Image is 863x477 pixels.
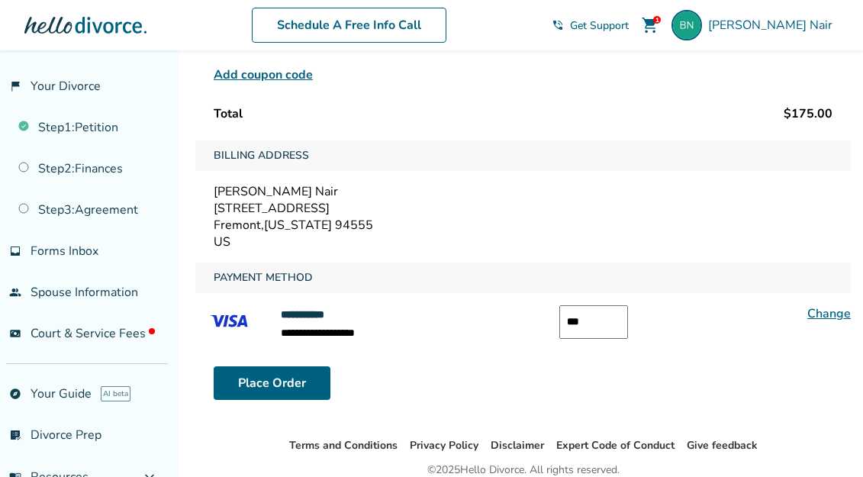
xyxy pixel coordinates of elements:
span: inbox [9,245,21,257]
span: phone_in_talk [552,19,564,31]
span: Add coupon code [214,66,313,84]
span: Forms Inbox [31,243,98,259]
span: Payment Method [208,263,319,293]
span: Court & Service Fees [31,325,155,342]
span: Get Support [570,18,629,33]
div: US [214,234,832,250]
div: Fremont , [US_STATE] 94555 [214,217,832,234]
span: explore [9,388,21,400]
span: shopping_cart [641,16,659,34]
span: people [9,286,21,298]
a: Terms and Conditions [289,438,398,453]
a: Change [807,305,851,322]
li: Give feedback [687,437,758,455]
div: [STREET_ADDRESS] [214,200,832,217]
a: Schedule A Free Info Call [252,8,446,43]
div: 1 [653,16,661,24]
a: Privacy Policy [410,438,478,453]
div: [PERSON_NAME] Nair [214,183,832,200]
img: binduvnair786@gmail.com [671,10,702,40]
iframe: Chat Widget [787,404,863,477]
span: Total [214,105,243,122]
a: Expert Code of Conduct [556,438,675,453]
span: [PERSON_NAME] Nair [708,17,839,34]
img: VISA [195,305,262,337]
span: flag_2 [9,80,21,92]
button: Place Order [214,366,330,400]
a: phone_in_talkGet Support [552,18,629,33]
span: universal_currency_alt [9,327,21,340]
span: list_alt_check [9,429,21,441]
span: Billing Address [208,140,315,171]
span: AI beta [101,386,130,401]
span: $175.00 [784,105,832,122]
li: Disclaimer [491,437,544,455]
